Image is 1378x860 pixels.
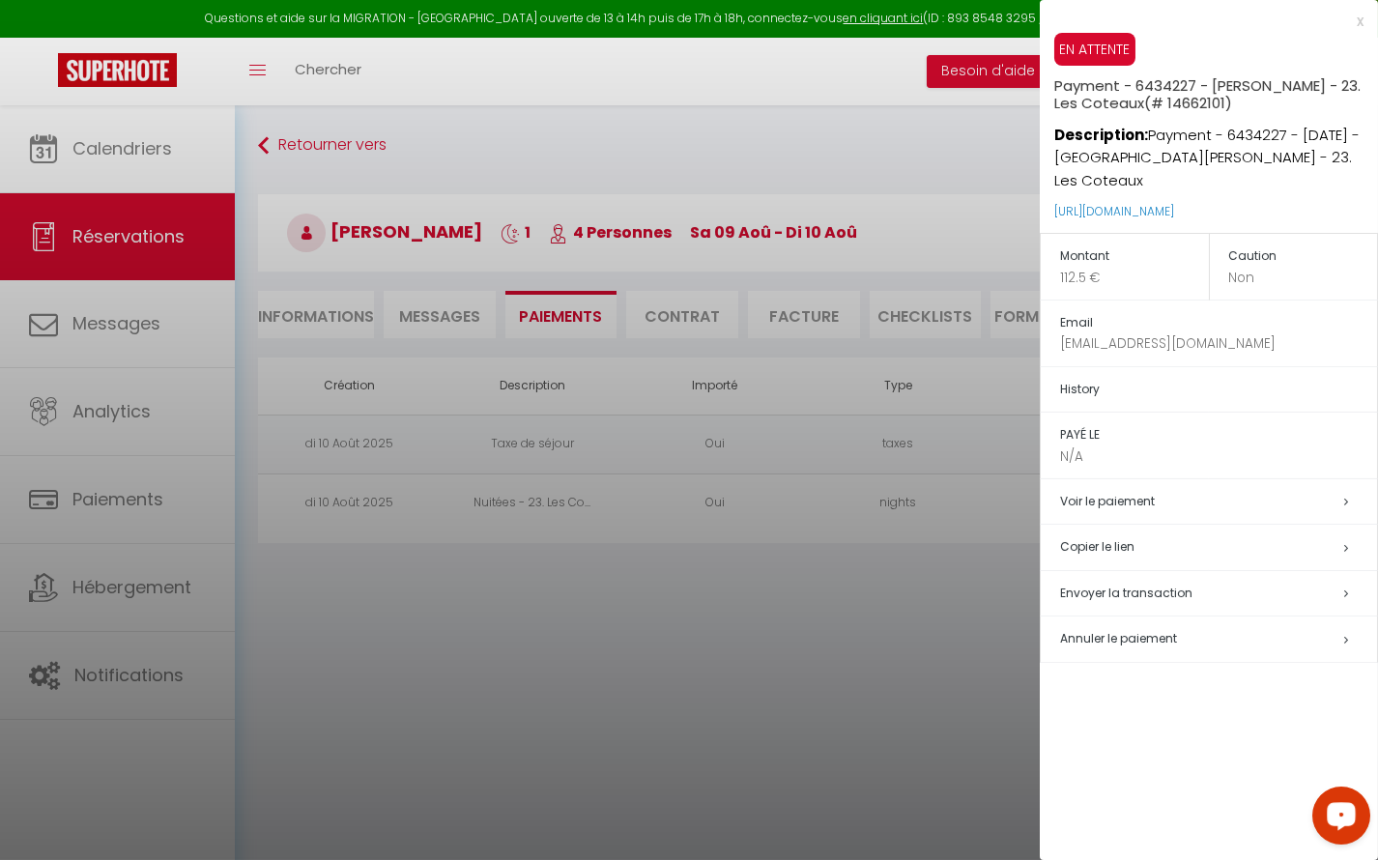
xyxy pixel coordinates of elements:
[1060,493,1155,509] a: Voir le paiement
[1060,585,1192,601] span: Envoyer la transaction
[1229,268,1378,288] p: Non
[1060,312,1377,334] h5: Email
[1297,779,1378,860] iframe: LiveChat chat widget
[1060,630,1177,646] span: Annuler le paiement
[1054,112,1378,192] p: Payment - 6434227 - [DATE] - [GEOGRAPHIC_DATA][PERSON_NAME] - 23. Les Coteaux
[1060,268,1209,288] p: 112.5 €
[1229,245,1378,268] h5: Caution
[1060,536,1377,559] h5: Copier le lien
[1054,125,1148,145] strong: Description:
[1054,33,1135,66] span: EN ATTENTE
[1144,93,1232,113] span: (# 14662101)
[1060,379,1377,401] h5: History
[1060,245,1209,268] h5: Montant
[1054,66,1378,112] h5: Payment - 6434227 - [PERSON_NAME] - 23. Les Coteaux
[1060,424,1377,446] h5: PAYÉ LE
[1040,10,1364,33] div: x
[1060,446,1377,467] p: N/A
[1054,203,1174,219] a: [URL][DOMAIN_NAME]
[1060,333,1377,354] p: [EMAIL_ADDRESS][DOMAIN_NAME]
